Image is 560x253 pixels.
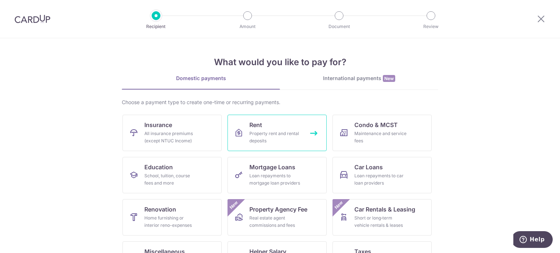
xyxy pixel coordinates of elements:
[15,15,50,23] img: CardUp
[249,205,307,214] span: Property Agency Fee
[354,130,407,145] div: Maintenance and service fees
[122,199,222,236] a: RenovationHome furnishing or interior reno-expenses
[249,172,302,187] div: Loan repayments to mortgage loan providers
[144,120,172,129] span: Insurance
[249,163,295,171] span: Mortgage Loans
[354,120,398,129] span: Condo & MCST
[354,214,407,229] div: Short or long‑term vehicle rentals & leases
[144,163,173,171] span: Education
[122,115,222,151] a: InsuranceAll insurance premiums (except NTUC Income)
[513,231,553,249] iframe: Opens a widget where you can find more information
[144,214,197,229] div: Home furnishing or interior reno-expenses
[249,214,302,229] div: Real estate agent commissions and fees
[129,23,183,30] p: Recipient
[122,157,222,193] a: EducationSchool, tuition, course fees and more
[280,75,438,82] div: International payments
[354,205,415,214] span: Car Rentals & Leasing
[332,157,432,193] a: Car LoansLoan repayments to car loan providers
[333,199,345,211] span: New
[332,199,432,236] a: Car Rentals & LeasingShort or long‑term vehicle rentals & leasesNew
[249,120,262,129] span: Rent
[228,199,240,211] span: New
[144,130,197,145] div: All insurance premiums (except NTUC Income)
[221,23,275,30] p: Amount
[122,75,280,82] div: Domestic payments
[122,56,438,69] h4: What would you like to pay for?
[249,130,302,145] div: Property rent and rental deposits
[227,115,327,151] a: RentProperty rent and rental deposits
[122,99,438,106] div: Choose a payment type to create one-time or recurring payments.
[144,205,176,214] span: Renovation
[332,115,432,151] a: Condo & MCSTMaintenance and service fees
[312,23,366,30] p: Document
[354,172,407,187] div: Loan repayments to car loan providers
[144,172,197,187] div: School, tuition, course fees and more
[404,23,458,30] p: Review
[354,163,383,171] span: Car Loans
[227,199,327,236] a: Property Agency FeeReal estate agent commissions and feesNew
[383,75,395,82] span: New
[227,157,327,193] a: Mortgage LoansLoan repayments to mortgage loan providers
